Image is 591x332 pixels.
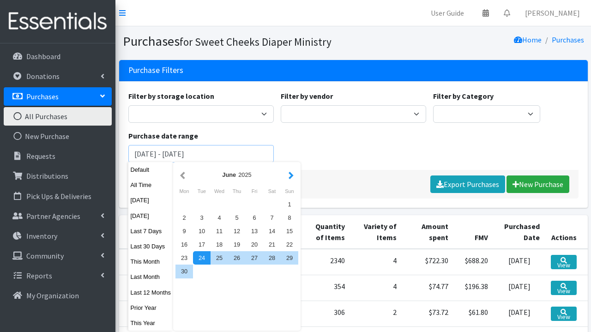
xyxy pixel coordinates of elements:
a: Reports [4,266,112,285]
p: Reports [26,271,52,280]
a: New Purchase [507,175,569,193]
td: 2340 [301,249,350,275]
div: 21 [263,238,281,251]
a: Requests [4,147,112,165]
button: This Year [128,316,174,330]
p: Community [26,251,64,260]
td: Walmart [119,301,195,326]
strong: June [222,171,236,178]
button: All Time [128,178,174,192]
td: 354 [301,275,350,301]
button: Default [128,163,174,176]
div: 15 [281,224,298,238]
td: 2 [350,301,402,326]
th: Variety of Items [350,215,402,249]
p: Inventory [26,231,57,241]
a: New Purchase [4,127,112,145]
td: [DATE] [494,301,545,326]
th: Purchases from [119,215,195,249]
p: Requests [26,151,55,161]
div: 18 [211,238,228,251]
div: 29 [281,251,298,265]
button: Last Month [128,270,174,284]
h1: Purchases [123,33,350,49]
button: Prior Year [128,301,174,314]
th: Purchased Date [494,215,545,249]
div: 4 [211,211,228,224]
td: $73.72 [402,301,454,326]
td: $61.80 [454,301,494,326]
label: Purchase date range [128,130,198,141]
div: Monday [175,185,193,197]
a: Inventory [4,227,112,245]
button: Last 30 Days [128,240,174,253]
div: 2 [175,211,193,224]
input: January 1, 2011 - December 31, 2011 [128,145,274,163]
a: Dashboard [4,47,112,66]
button: Last 7 Days [128,224,174,238]
td: $722.30 [402,249,454,275]
a: [PERSON_NAME] [518,4,587,22]
p: Purchases [26,92,59,101]
a: View [551,255,577,269]
div: 25 [211,251,228,265]
span: 2025 [238,171,251,178]
button: Last 12 Months [128,286,174,299]
button: [DATE] [128,193,174,207]
div: 30 [175,265,193,278]
th: Quantity of Items [301,215,350,249]
div: 8 [281,211,298,224]
th: FMV [454,215,494,249]
a: Distributions [4,167,112,185]
div: Saturday [263,185,281,197]
div: 16 [175,238,193,251]
div: 26 [228,251,246,265]
td: [DATE] [494,275,545,301]
a: Purchases [4,87,112,106]
button: This Month [128,255,174,268]
div: 19 [228,238,246,251]
td: Walmart [119,275,195,301]
div: 14 [263,224,281,238]
td: 4 [350,275,402,301]
div: 28 [263,251,281,265]
div: 17 [193,238,211,251]
label: Filter by storage location [128,91,214,102]
img: HumanEssentials [4,6,112,37]
a: Partner Agencies [4,207,112,225]
div: 9 [175,224,193,238]
a: My Organization [4,286,112,305]
div: Sunday [281,185,298,197]
a: All Purchases [4,107,112,126]
td: $196.38 [454,275,494,301]
div: 24 [193,251,211,265]
div: 10 [193,224,211,238]
div: Tuesday [193,185,211,197]
a: Donations [4,67,112,85]
td: $74.77 [402,275,454,301]
p: Pick Ups & Deliveries [26,192,91,201]
button: [DATE] [128,209,174,223]
div: Thursday [228,185,246,197]
p: Partner Agencies [26,211,80,221]
th: Actions [545,215,588,249]
div: 7 [263,211,281,224]
div: 20 [246,238,263,251]
a: Purchases [552,35,584,44]
td: [DATE] [494,249,545,275]
div: 12 [228,224,246,238]
a: View [551,307,577,321]
div: Wednesday [211,185,228,197]
div: Friday [246,185,263,197]
div: 5 [228,211,246,224]
p: My Organization [26,291,79,300]
p: Dashboard [26,52,60,61]
h3: Purchase Filters [128,66,183,75]
div: 3 [193,211,211,224]
td: $688.20 [454,249,494,275]
div: 23 [175,251,193,265]
div: 27 [246,251,263,265]
div: 1 [281,198,298,211]
div: 6 [246,211,263,224]
a: User Guide [423,4,471,22]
